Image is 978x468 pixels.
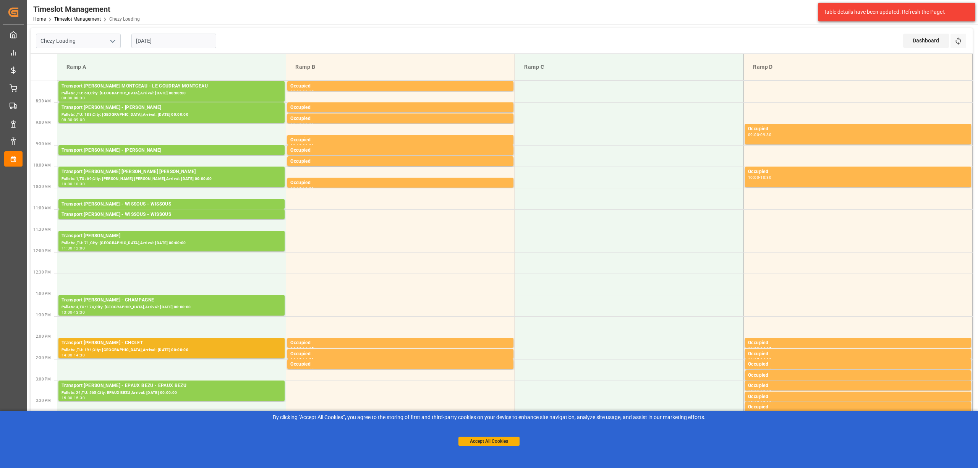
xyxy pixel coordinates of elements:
[36,356,51,360] span: 2:30 PM
[748,368,759,372] div: 14:30
[290,154,301,158] div: 09:30
[62,339,282,347] div: Transport [PERSON_NAME] - CHOLET
[759,368,760,372] div: -
[290,112,301,115] div: 08:30
[290,147,510,154] div: Occupied
[303,358,314,361] div: 14:30
[62,240,282,246] div: Pallets: ,TU: 71,City: [GEOGRAPHIC_DATA],Arrival: [DATE] 00:00:00
[36,398,51,403] span: 3:30 PM
[301,358,303,361] div: -
[36,99,51,103] span: 8:30 AM
[760,401,771,404] div: 15:30
[62,118,73,121] div: 08:30
[290,361,510,368] div: Occupied
[301,165,303,169] div: -
[290,123,301,126] div: 08:45
[748,403,968,411] div: Occupied
[759,401,760,404] div: -
[36,377,51,381] span: 3:00 PM
[748,176,759,179] div: 10:00
[62,390,282,396] div: Pallets: 24,TU: 565,City: EPAUX BEZU,Arrival: [DATE] 00:00:00
[303,144,314,147] div: 09:30
[748,372,968,379] div: Occupied
[303,123,314,126] div: 09:00
[290,347,301,350] div: 14:00
[54,16,101,22] a: Timeslot Management
[301,123,303,126] div: -
[290,368,301,372] div: 14:30
[759,347,760,350] div: -
[36,334,51,338] span: 2:00 PM
[62,246,73,250] div: 11:30
[760,358,771,361] div: 14:30
[62,219,282,225] div: Pallets: 10,TU: ,City: WISSOUS,Arrival: [DATE] 00:00:00
[748,393,968,401] div: Occupied
[290,83,510,90] div: Occupied
[748,382,968,390] div: Occupied
[62,296,282,304] div: Transport [PERSON_NAME] - CHAMPAGNE
[33,3,140,15] div: Timeslot Management
[760,176,771,179] div: 10:30
[62,208,282,215] div: Pallets: 20,TU: 562,City: WISSOUS,Arrival: [DATE] 00:00:00
[62,104,282,112] div: Transport [PERSON_NAME] - [PERSON_NAME]
[74,353,85,357] div: 14:30
[760,390,771,393] div: 15:15
[107,35,118,47] button: open menu
[290,350,510,358] div: Occupied
[62,211,282,219] div: Transport [PERSON_NAME] - WISSOUS - WISSOUS
[33,249,51,253] span: 12:00 PM
[62,176,282,182] div: Pallets: 1,TU: 69,City: [PERSON_NAME] [PERSON_NAME],Arrival: [DATE] 00:00:00
[303,187,314,190] div: 10:30
[290,187,301,190] div: 10:15
[63,60,280,74] div: Ramp A
[301,112,303,115] div: -
[290,358,301,361] div: 14:15
[290,144,301,147] div: 09:15
[62,154,282,161] div: Pallets: 3,TU: 847,City: [GEOGRAPHIC_DATA],Arrival: [DATE] 00:00:00
[903,34,949,48] div: Dashboard
[748,401,759,404] div: 15:15
[303,112,314,115] div: 08:45
[74,182,85,186] div: 10:30
[33,163,51,167] span: 10:00 AM
[748,390,759,393] div: 15:00
[301,154,303,158] div: -
[458,437,520,446] button: Accept All Cookies
[301,187,303,190] div: -
[748,125,968,133] div: Occupied
[824,8,964,16] div: Table details have been updated. Refresh the Page!.
[73,96,74,100] div: -
[73,118,74,121] div: -
[292,60,508,74] div: Ramp B
[73,353,74,357] div: -
[303,165,314,169] div: 10:00
[33,185,51,189] span: 10:30 AM
[62,83,282,90] div: Transport [PERSON_NAME] MONTCEAU - LE COUDRAY MONTCEAU
[303,368,314,372] div: 14:45
[748,379,759,383] div: 14:45
[74,96,85,100] div: 08:30
[748,347,759,350] div: 14:00
[301,347,303,350] div: -
[301,90,303,94] div: -
[303,347,314,350] div: 14:15
[74,118,85,121] div: 09:00
[73,246,74,250] div: -
[62,232,282,240] div: Transport [PERSON_NAME]
[62,347,282,353] div: Pallets: ,TU: 194,City: [GEOGRAPHIC_DATA],Arrival: [DATE] 00:00:00
[748,339,968,347] div: Occupied
[62,96,73,100] div: 08:00
[73,396,74,400] div: -
[521,60,737,74] div: Ramp C
[303,154,314,158] div: 09:45
[301,368,303,372] div: -
[36,34,121,48] input: Type to search/select
[748,168,968,176] div: Occupied
[750,60,966,74] div: Ramp D
[62,168,282,176] div: Transport [PERSON_NAME] [PERSON_NAME] [PERSON_NAME]
[62,353,73,357] div: 14:00
[759,176,760,179] div: -
[62,112,282,118] div: Pallets: ,TU: 188,City: [GEOGRAPHIC_DATA],Arrival: [DATE] 00:00:00
[36,120,51,125] span: 9:00 AM
[62,382,282,390] div: Transport [PERSON_NAME] - EPAUX BEZU - EPAUX BEZU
